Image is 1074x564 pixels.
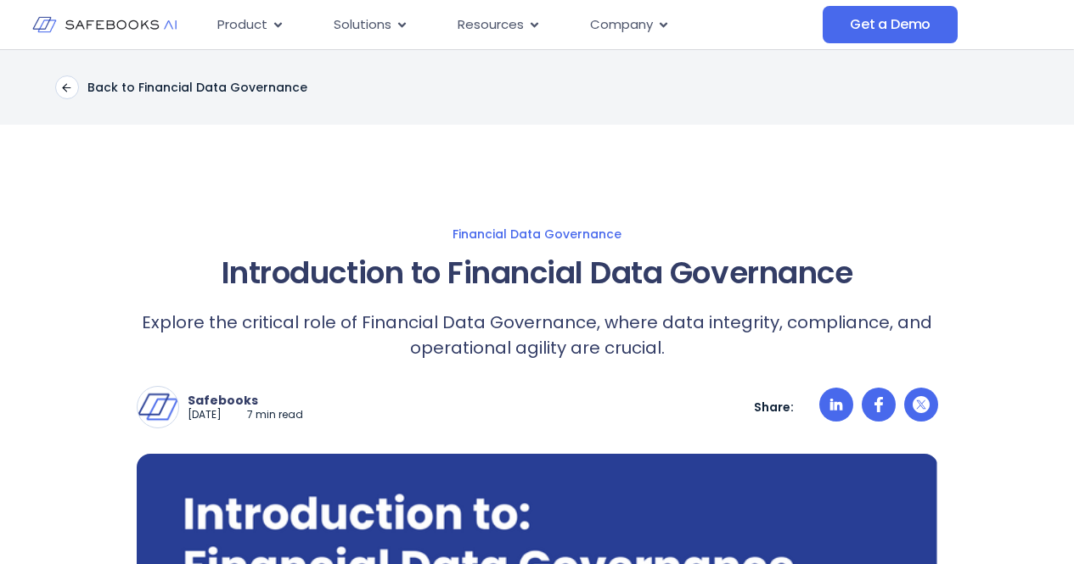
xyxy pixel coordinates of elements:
span: Product [217,15,267,35]
p: Safebooks [188,393,303,408]
span: Company [590,15,653,35]
span: Resources [458,15,524,35]
span: Get a Demo [850,16,931,33]
a: Get a Demo [823,6,958,43]
a: Back to Financial Data Governance [55,75,307,99]
p: Back to Financial Data Governance [87,80,307,95]
div: Menu Toggle [204,8,823,42]
span: Solutions [334,15,391,35]
img: Safebooks [138,387,178,427]
p: Explore the critical role of Financial Data Governance, where data integrity, compliance, and ope... [137,310,938,360]
p: [DATE] [188,408,222,422]
p: Share: [754,399,794,415]
p: 7 min read [247,408,303,422]
nav: Menu [204,8,823,42]
a: Financial Data Governance [17,226,1057,242]
h1: Introduction to Financial Data Governance [137,250,938,296]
